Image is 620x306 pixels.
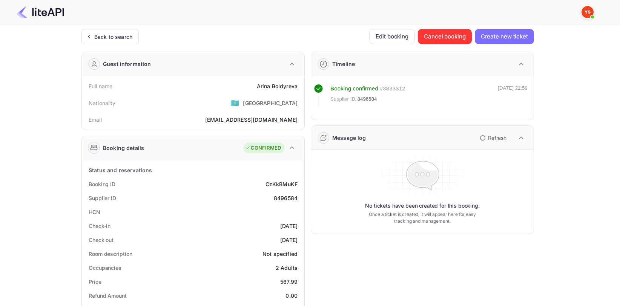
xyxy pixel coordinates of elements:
[257,82,298,90] div: Arina Boldyreva
[280,222,298,230] div: [DATE]
[582,6,594,18] img: Yandex Support
[358,95,377,103] span: 8496584
[89,116,102,124] div: Email
[280,236,298,244] div: [DATE]
[89,99,116,107] div: Nationality
[89,250,132,258] div: Room description
[230,96,239,110] span: United States
[488,134,506,142] p: Refresh
[475,29,534,44] button: Create new ticket
[89,166,152,174] div: Status and reservations
[332,60,355,68] div: Timeline
[89,208,100,216] div: HCN
[498,84,528,106] div: [DATE] 22:59
[274,194,298,202] div: 8496584
[418,29,472,44] button: Cancel booking
[243,99,298,107] div: [GEOGRAPHIC_DATA]
[285,292,298,300] div: 0.00
[365,202,480,210] p: No tickets have been created for this booking.
[332,134,366,142] div: Message log
[17,6,64,18] img: LiteAPI Logo
[103,60,151,68] div: Guest information
[380,84,405,93] div: # 3833312
[89,222,110,230] div: Check-in
[89,278,101,286] div: Price
[205,116,298,124] div: [EMAIL_ADDRESS][DOMAIN_NAME]
[265,180,298,188] div: CzKkBMuKF
[94,33,132,41] div: Back to search
[89,236,114,244] div: Check out
[89,292,127,300] div: Refund Amount
[89,82,112,90] div: Full name
[330,84,378,93] div: Booking confirmed
[89,194,116,202] div: Supplier ID
[89,180,115,188] div: Booking ID
[89,264,121,272] div: Occupancies
[330,95,357,103] span: Supplier ID:
[363,211,482,225] p: Once a ticket is created, it will appear here for easy tracking and management.
[475,132,510,144] button: Refresh
[103,144,144,152] div: Booking details
[280,278,298,286] div: 567.99
[276,264,298,272] div: 2 Adults
[245,144,281,152] div: CONFIRMED
[262,250,298,258] div: Not specified
[369,29,415,44] button: Edit booking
